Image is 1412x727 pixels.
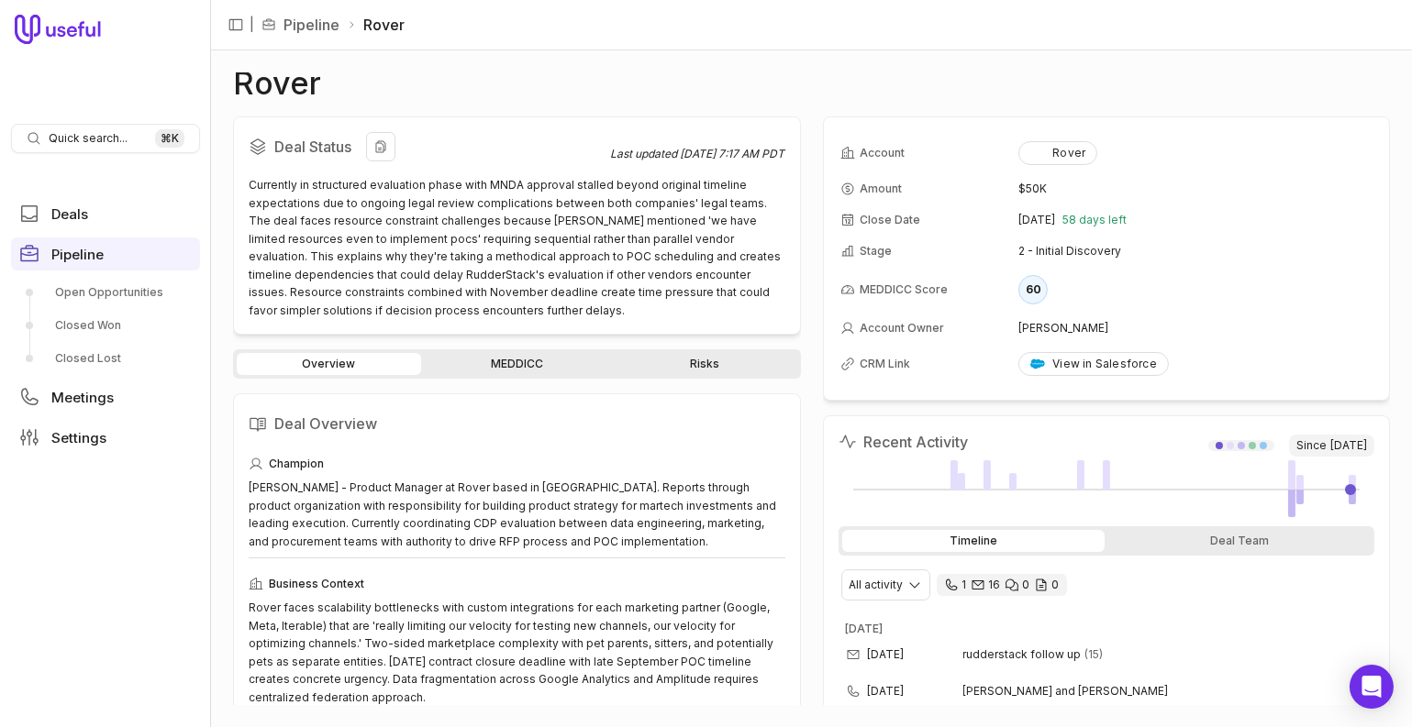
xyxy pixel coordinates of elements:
[1018,275,1048,304] div: 60
[1030,146,1085,160] div: Rover
[613,353,797,375] a: Risks
[222,11,250,39] button: Collapse sidebar
[11,237,200,270] a: Pipeline
[249,176,785,319] div: Currently in structured evaluation phase with MNDA approval stalled beyond original timeline expe...
[1085,647,1104,662] span: 15 emails in thread
[249,573,785,595] div: Business Context
[1350,665,1394,709] div: Open Intercom Messenger
[861,282,949,297] span: MEDDICC Score
[611,147,785,161] div: Last updated
[155,129,184,148] kbd: ⌘ K
[1030,357,1157,371] div: View in Salesforce
[1018,237,1373,266] td: 2 - Initial Discovery
[861,146,906,160] span: Account
[861,357,911,371] span: CRM Link
[868,647,905,662] time: [DATE]
[249,453,785,475] div: Champion
[11,421,200,454] a: Settings
[425,353,609,375] a: MEDDICC
[1289,435,1374,457] span: Since
[51,391,114,404] span: Meetings
[1108,530,1371,552] div: Deal Team
[249,409,785,438] h2: Deal Overview
[846,622,884,635] time: [DATE]
[861,244,893,259] span: Stage
[284,14,339,36] a: Pipeline
[861,321,945,336] span: Account Owner
[681,147,785,160] time: [DATE] 7:17 AM PDT
[937,574,1067,596] div: 1 call and 16 email threads
[1018,213,1055,227] time: [DATE]
[249,132,611,161] h2: Deal Status
[842,530,1105,552] div: Timeline
[11,278,200,373] div: Pipeline submenu
[839,431,969,453] h2: Recent Activity
[51,248,104,261] span: Pipeline
[51,207,88,221] span: Deals
[1018,314,1373,343] td: [PERSON_NAME]
[1018,141,1097,165] button: Rover
[11,197,200,230] a: Deals
[868,684,905,699] time: [DATE]
[1330,438,1367,453] time: [DATE]
[11,278,200,307] a: Open Opportunities
[861,182,903,196] span: Amount
[1018,174,1373,204] td: $50K
[1018,352,1169,376] a: View in Salesforce
[51,431,106,445] span: Settings
[11,344,200,373] a: Closed Lost
[250,14,254,36] span: |
[249,479,785,550] div: [PERSON_NAME] - Product Manager at Rover based in [GEOGRAPHIC_DATA]. Reports through product orga...
[233,72,321,94] h1: Rover
[963,647,1082,662] span: rudderstack follow up
[963,684,1346,699] span: [PERSON_NAME] and [PERSON_NAME]
[11,380,200,413] a: Meetings
[1062,213,1127,227] span: 58 days left
[347,14,405,36] li: Rover
[861,213,921,227] span: Close Date
[249,599,785,706] div: Rover faces scalability bottlenecks with custom integrations for each marketing partner (Google, ...
[237,353,421,375] a: Overview
[11,311,200,340] a: Closed Won
[49,131,128,146] span: Quick search...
